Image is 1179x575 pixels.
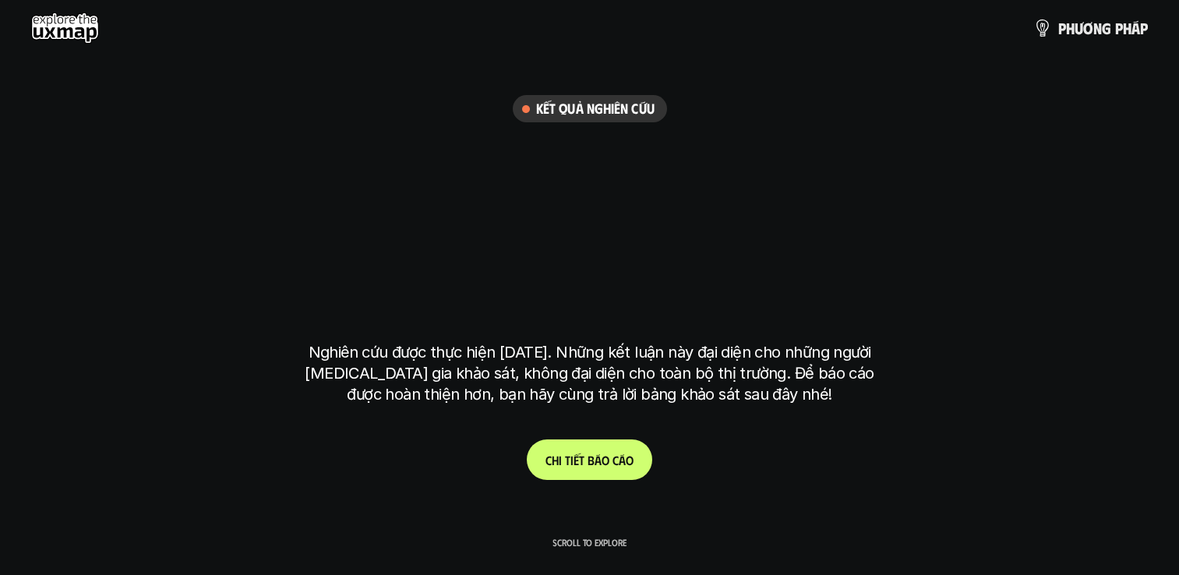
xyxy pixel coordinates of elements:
[1058,19,1066,37] span: p
[1115,19,1123,37] span: p
[1140,19,1148,37] span: p
[1075,19,1083,37] span: ư
[565,453,570,467] span: t
[1131,19,1140,37] span: á
[1093,19,1102,37] span: n
[595,453,602,467] span: á
[536,100,655,118] h6: Kết quả nghiên cứu
[588,453,595,467] span: b
[579,453,584,467] span: t
[312,261,867,326] h1: tại [GEOGRAPHIC_DATA]
[527,439,652,480] a: Chitiếtbáocáo
[602,453,609,467] span: o
[1066,19,1075,37] span: h
[552,453,559,467] span: h
[1102,19,1111,37] span: g
[559,453,562,467] span: i
[305,138,874,203] h1: phạm vi công việc của
[570,453,574,467] span: i
[626,453,634,467] span: o
[619,453,626,467] span: á
[574,453,579,467] span: ế
[1123,19,1131,37] span: h
[1033,12,1148,44] a: phươngpháp
[545,453,552,467] span: C
[552,537,627,548] p: Scroll to explore
[298,342,882,405] p: Nghiên cứu được thực hiện [DATE]. Những kết luận này đại diện cho những người [MEDICAL_DATA] gia ...
[612,453,619,467] span: c
[1083,19,1093,37] span: ơ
